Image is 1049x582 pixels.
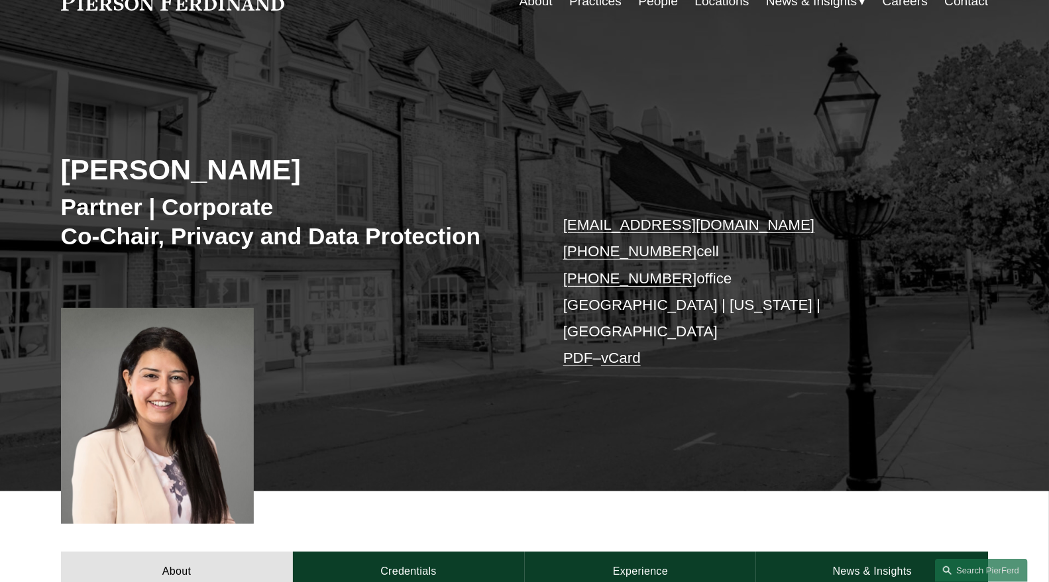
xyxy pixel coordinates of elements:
[563,217,814,233] a: [EMAIL_ADDRESS][DOMAIN_NAME]
[563,243,697,260] a: [PHONE_NUMBER]
[935,559,1028,582] a: Search this site
[563,350,593,366] a: PDF
[563,270,697,287] a: [PHONE_NUMBER]
[563,212,950,372] p: cell office [GEOGRAPHIC_DATA] | [US_STATE] | [GEOGRAPHIC_DATA] –
[61,193,525,250] h3: Partner | Corporate Co-Chair, Privacy and Data Protection
[601,350,641,366] a: vCard
[61,152,525,187] h2: [PERSON_NAME]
